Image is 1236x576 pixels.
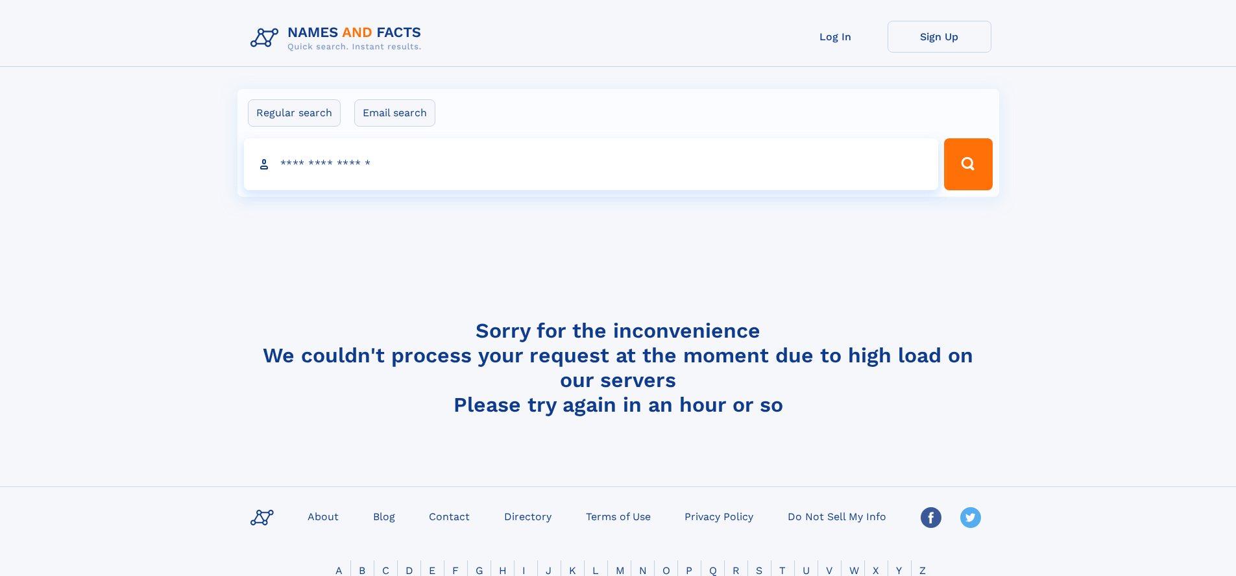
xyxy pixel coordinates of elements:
img: Logo Names and Facts [245,21,432,56]
label: Email search [354,99,435,127]
h4: Sorry for the inconvenience We couldn't process your request at the moment due to high load on ou... [245,318,991,417]
a: Terms of Use [581,507,656,525]
a: Log In [784,21,888,53]
img: Facebook [921,507,941,528]
img: Twitter [960,507,981,528]
a: Sign Up [888,21,991,53]
a: About [302,507,344,525]
label: Regular search [248,99,341,127]
button: Search Button [944,138,992,190]
a: Directory [499,507,557,525]
a: Contact [424,507,475,525]
a: Do Not Sell My Info [782,507,891,525]
input: search input [244,138,939,190]
a: Privacy Policy [679,507,758,525]
a: Blog [368,507,400,525]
